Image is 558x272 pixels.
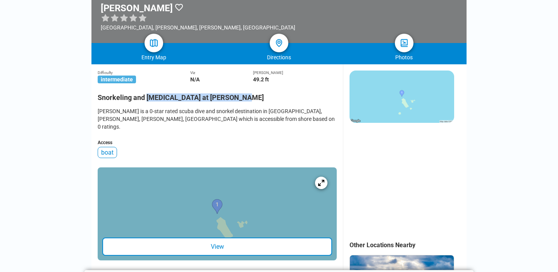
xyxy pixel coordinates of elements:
h1: [PERSON_NAME] [101,3,173,14]
a: entry mapView [98,167,337,260]
div: Other Locations Nearby [350,241,467,249]
h2: Snorkeling and [MEDICAL_DATA] at [PERSON_NAME] [98,89,337,102]
div: [GEOGRAPHIC_DATA], [PERSON_NAME], [PERSON_NAME], [GEOGRAPHIC_DATA] [101,24,295,31]
div: Photos [341,54,467,60]
div: Difficulty [98,71,190,75]
img: map [149,38,158,48]
span: intermediate [98,76,136,83]
div: Access [98,140,337,145]
a: map [145,34,163,52]
div: boat [98,147,117,158]
div: [PERSON_NAME] is a 0-star rated scuba dive and snorkel destination in [GEOGRAPHIC_DATA], [PERSON_... [98,107,337,131]
img: photos [400,38,409,48]
a: photos [395,34,413,52]
div: View [102,238,332,256]
img: staticmap [350,71,454,123]
div: Directions [217,54,342,60]
div: N/A [190,76,253,83]
div: Viz [190,71,253,75]
img: directions [274,38,284,48]
div: Entry Map [91,54,217,60]
div: [PERSON_NAME] [253,71,337,75]
iframe: Advertisement [350,131,453,227]
div: 49.2 ft [253,76,337,83]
